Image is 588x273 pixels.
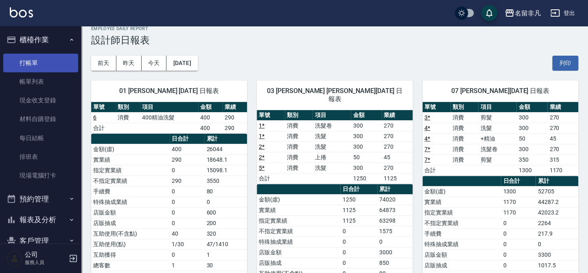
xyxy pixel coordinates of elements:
td: 消費 [285,120,313,131]
td: 洗髮 [478,123,516,133]
td: 手續費 [91,186,170,197]
td: 0 [340,226,377,236]
td: 350 [516,154,547,165]
a: 帳單列表 [3,72,78,91]
td: 400 [170,144,204,154]
td: 金額(虛) [422,186,501,197]
td: 1125 [382,173,413,184]
td: 店販金額 [422,249,501,260]
td: 45 [382,152,413,162]
td: 1017.5 [536,260,578,271]
button: 名留非凡 [501,5,544,22]
td: 3550 [204,175,247,186]
td: 400 [198,123,223,133]
th: 日合計 [340,184,377,195]
td: 3000 [377,247,413,258]
td: 指定實業績 [422,207,501,218]
th: 單號 [91,102,116,113]
td: 互助使用(點) [91,239,170,249]
td: 64873 [377,205,413,215]
td: +精油 [478,133,516,144]
td: 0 [340,236,377,247]
td: 1/30 [170,239,204,249]
td: 63298 [377,215,413,226]
th: 累計 [536,176,578,186]
th: 類別 [116,102,140,113]
h5: 公司 [25,251,66,259]
td: 290 [223,123,247,133]
th: 金額 [198,102,223,113]
th: 業績 [382,110,413,121]
h3: 設計師日報表 [91,35,578,46]
td: 指定實業績 [91,165,170,175]
td: 290 [170,154,204,165]
td: 洗髮 [313,162,351,173]
td: 1170 [501,197,536,207]
th: 項目 [313,110,351,121]
td: 互助使用(不含點) [91,228,170,239]
td: 0 [501,260,536,271]
td: 洗髮卷 [478,144,516,154]
td: 200 [204,218,247,228]
td: 合計 [422,165,450,175]
td: 手續費 [422,228,501,239]
td: 315 [547,154,578,165]
td: 270 [382,131,413,141]
td: 0 [170,186,204,197]
a: 6 [93,114,96,121]
td: 實業績 [422,197,501,207]
td: 特殊抽成業績 [422,239,501,249]
td: 300 [351,120,382,131]
button: 報表及分析 [3,209,78,230]
a: 打帳單 [3,54,78,72]
img: Logo [10,7,33,17]
td: 店販抽成 [91,218,170,228]
button: [DATE] [166,56,197,71]
td: 消費 [450,144,479,154]
td: 0 [377,236,413,247]
td: 0 [170,207,204,218]
td: 400精油洗髮 [140,112,198,123]
td: 消費 [285,152,313,162]
td: 290 [170,175,204,186]
td: 消費 [116,112,140,123]
td: 1250 [351,173,382,184]
td: 40 [170,228,204,239]
td: 74020 [377,194,413,205]
td: 實業績 [257,205,340,215]
td: 270 [382,162,413,173]
td: 80 [204,186,247,197]
td: 1125 [340,205,377,215]
td: 0 [340,247,377,258]
td: 300 [516,123,547,133]
th: 類別 [450,102,479,113]
th: 單號 [422,102,450,113]
td: 剪髮 [478,112,516,123]
button: 預約管理 [3,188,78,210]
td: 30 [204,260,247,271]
th: 單號 [257,110,285,121]
td: 400 [198,112,223,123]
td: 270 [547,123,578,133]
th: 累計 [204,134,247,144]
th: 金額 [516,102,547,113]
td: 320 [204,228,247,239]
td: 26044 [204,144,247,154]
td: 290 [223,112,247,123]
div: 名留非凡 [514,8,540,18]
td: 金額(虛) [257,194,340,205]
td: 3300 [536,249,578,260]
table: a dense table [257,110,413,184]
th: 業績 [223,102,247,113]
td: 不指定實業績 [257,226,340,236]
td: 1 [170,260,204,271]
td: 消費 [450,133,479,144]
p: 服務人員 [25,259,66,266]
td: 44287.2 [536,197,578,207]
td: 270 [382,120,413,131]
td: 消費 [285,162,313,173]
td: 總客數 [91,260,170,271]
h2: Employee Daily Report [91,26,578,31]
td: 互助獲得 [91,249,170,260]
td: 2264 [536,218,578,228]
